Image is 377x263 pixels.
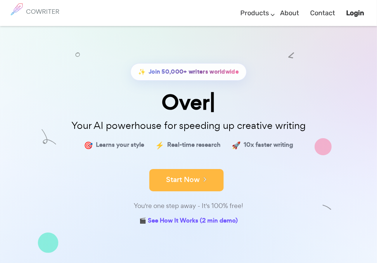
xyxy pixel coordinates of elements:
a: Login [346,2,364,24]
div: You're one step away - It's 100% free! [3,201,374,211]
h6: COWRITER [26,8,59,15]
a: About [280,2,299,24]
span: Join 50,000+ writers worldwide [149,66,239,77]
b: Login [346,9,364,17]
span: ⚡ [155,140,164,150]
span: 🚀 [232,140,241,150]
span: 10x faster writing [244,140,293,150]
span: 🎯 [84,140,93,150]
span: ✨ [138,66,146,77]
a: Contact [310,2,335,24]
div: Over [3,92,374,113]
span: Learns your style [96,140,144,150]
a: 🎬 See How It Works (2 min demo) [139,215,238,227]
span: Real-time research [167,140,221,150]
a: Products [240,2,269,24]
p: Your AI powerhouse for speeding up creative writing [3,118,374,134]
button: Start Now [149,169,224,191]
img: shape [38,233,58,253]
